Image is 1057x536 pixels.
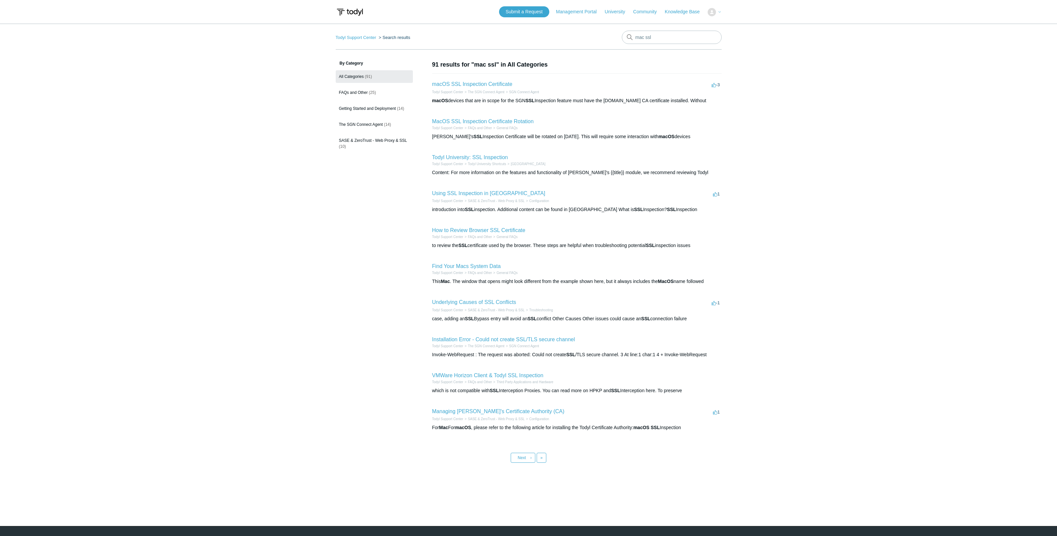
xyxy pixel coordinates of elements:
[506,161,545,166] li: Todyl University
[432,126,463,130] a: Todyl Support Center
[336,35,378,40] li: Todyl Support Center
[529,417,549,421] a: Configuration
[432,97,722,104] div: devices that are in scope for the SGN Inspection feature must have the [DOMAIN_NAME] CA certifica...
[525,198,549,203] li: Configuration
[432,81,512,87] a: macOS SSL Inspection Certificate
[525,308,553,313] li: Troubleshooting
[509,90,539,94] a: SGN Connect Agent
[432,162,463,166] a: Todyl Support Center
[468,199,525,203] a: SASE & ZeroTrust - Web Proxy & SSL
[468,308,525,312] a: SASE & ZeroTrust - Web Proxy & SSL
[529,199,549,203] a: Configuration
[432,380,463,385] li: Todyl Support Center
[432,227,525,233] a: How to Review Browser SSL Certificate
[509,344,539,348] a: SGN Connect Agent
[336,86,413,99] a: FAQs and Other (25)
[432,133,722,140] div: [PERSON_NAME]'s Inspection Certificate will be rotated on [DATE]. This will require some interact...
[528,316,537,321] em: SSL
[336,134,413,153] a: SASE & ZeroTrust - Web Proxy & SSL (10)
[468,126,492,130] a: FAQs and Other
[432,344,463,348] a: Todyl Support Center
[432,299,516,305] a: Underlying Causes of SSL Conflicts
[432,417,463,421] a: Todyl Support Center
[622,31,722,44] input: Search
[432,242,722,249] div: to review the certificate used by the browser. These steps are helpful when troubleshooting poten...
[525,98,534,103] em: SSL
[432,308,463,313] li: Todyl Support Center
[377,35,410,40] li: Search results
[468,162,506,166] a: Todyl University Shortcuts
[665,8,706,15] a: Knowledge Base
[463,161,506,166] li: Todyl University Shortcuts
[499,6,549,17] a: Submit a Request
[432,351,722,358] div: Invoke-WebRequest : The request was aborted: Could not create /TLS secure channel. 3 At line:1 ch...
[463,308,524,313] li: SASE & ZeroTrust - Web Proxy & SSL
[518,455,526,460] span: Next
[336,35,376,40] a: Todyl Support Center
[439,425,448,430] em: Mac
[463,126,492,131] li: FAQs and Other
[432,90,463,94] a: Todyl Support Center
[496,380,553,384] a: Third Party Applications and Hardware
[496,271,517,275] a: General FAQs
[463,234,492,239] li: FAQs and Other
[463,90,504,95] li: The SGN Connect Agent
[432,119,534,124] a: MacOS SSL Inspection Certificate Rotation
[504,344,539,349] li: SGN Connect Agent
[496,126,517,130] a: General FAQs
[365,74,372,79] span: (91)
[492,234,518,239] li: General FAQs
[432,373,544,378] a: VMWare Horizon Client & Todyl SSL Inspection
[336,60,413,66] h3: By Category
[492,270,518,275] li: General FAQs
[468,271,492,275] a: FAQs and Other
[465,207,474,212] em: SSL
[468,380,492,384] a: FAQs and Other
[713,191,720,196] span: 1
[369,90,376,95] span: (25)
[633,425,649,430] em: macOS
[658,279,673,284] em: MacOS
[468,417,525,421] a: SASE & ZeroTrust - Web Proxy & SSL
[432,387,722,394] div: which is not compatible with Interception Proxies. You can read more on HPKP and Interception her...
[556,8,603,15] a: Management Portal
[651,425,660,430] em: SSL
[432,199,463,203] a: Todyl Support Center
[432,278,722,285] div: This . The window that opens might look different from the example shown here, but it always incl...
[713,409,720,414] span: 1
[468,90,504,94] a: The SGN Connect Agent
[336,6,364,18] img: Todyl Support Center Help Center home page
[432,424,722,431] div: For For , please refer to the following article for installing the Todyl Certificate Authority: I...
[432,315,722,322] div: case, adding an Bypass entry will avoid an conflict Other Causes Other issues could cause an conn...
[463,416,524,421] li: SASE & ZeroTrust - Web Proxy & SSL
[511,453,535,463] a: Next
[496,235,517,239] a: General FAQs
[432,380,463,384] a: Todyl Support Center
[336,118,413,131] a: The SGN Connect Agent (14)
[432,98,448,103] em: macOS
[463,198,524,203] li: SASE & ZeroTrust - Web Proxy & SSL
[432,90,463,95] li: Todyl Support Center
[468,344,504,348] a: The SGN Connect Agent
[511,162,545,166] a: [GEOGRAPHIC_DATA]
[432,416,463,421] li: Todyl Support Center
[339,138,407,143] span: SASE & ZeroTrust - Web Proxy & SSL
[633,8,663,15] a: Community
[492,126,518,131] li: General FAQs
[432,271,463,275] a: Todyl Support Center
[432,60,722,69] h1: 91 results for "mac ssl" in All Categories
[658,134,674,139] em: macOS
[540,455,543,460] span: »
[566,352,575,357] em: SSL
[458,243,467,248] em: SSL
[432,270,463,275] li: Todyl Support Center
[504,90,539,95] li: SGN Connect Agent
[463,344,504,349] li: The SGN Connect Agent
[432,308,463,312] a: Todyl Support Center
[529,308,553,312] a: Troubleshooting
[712,82,720,87] span: -3
[530,455,532,460] span: ›
[336,102,413,115] a: Getting Started and Deployment (14)
[492,380,553,385] li: Third Party Applications and Hardware
[667,207,676,212] em: SSL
